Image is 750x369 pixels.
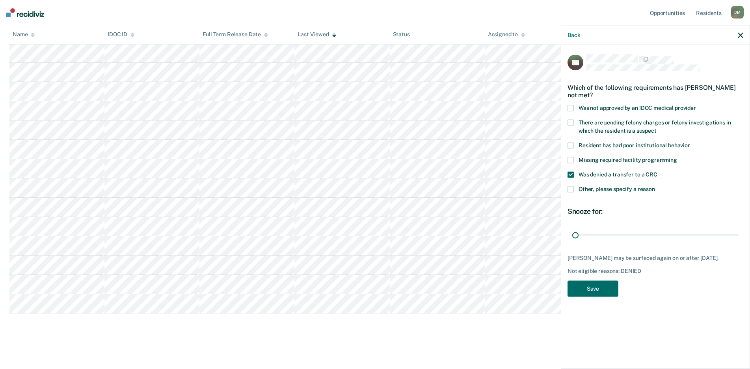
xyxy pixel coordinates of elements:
button: Save [568,281,618,297]
div: Last Viewed [298,32,336,38]
span: Was denied a transfer to a CRC [579,171,657,178]
span: There are pending felony charges or felony investigations in which the resident is a suspect [579,119,731,134]
div: Status [393,32,410,38]
div: Assigned to [488,32,525,38]
div: Not eligible reasons: DENIED [568,268,743,274]
div: [PERSON_NAME] may be surfaced again on or after [DATE]. [568,254,743,261]
span: Other, please specify a reason [579,186,655,192]
div: IDOC ID [108,32,134,38]
div: Snooze for: [568,207,743,216]
div: Which of the following requirements has [PERSON_NAME] not met? [568,77,743,105]
div: Name [13,32,35,38]
span: Was not approved by an IDOC medical provider [579,105,696,111]
span: Resident has had poor institutional behavior [579,142,690,148]
span: Missing required facility programming [579,157,677,163]
div: Full Term Release Date [203,32,268,38]
img: Recidiviz [6,8,44,17]
div: D M [731,6,744,19]
button: Back [568,32,580,38]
